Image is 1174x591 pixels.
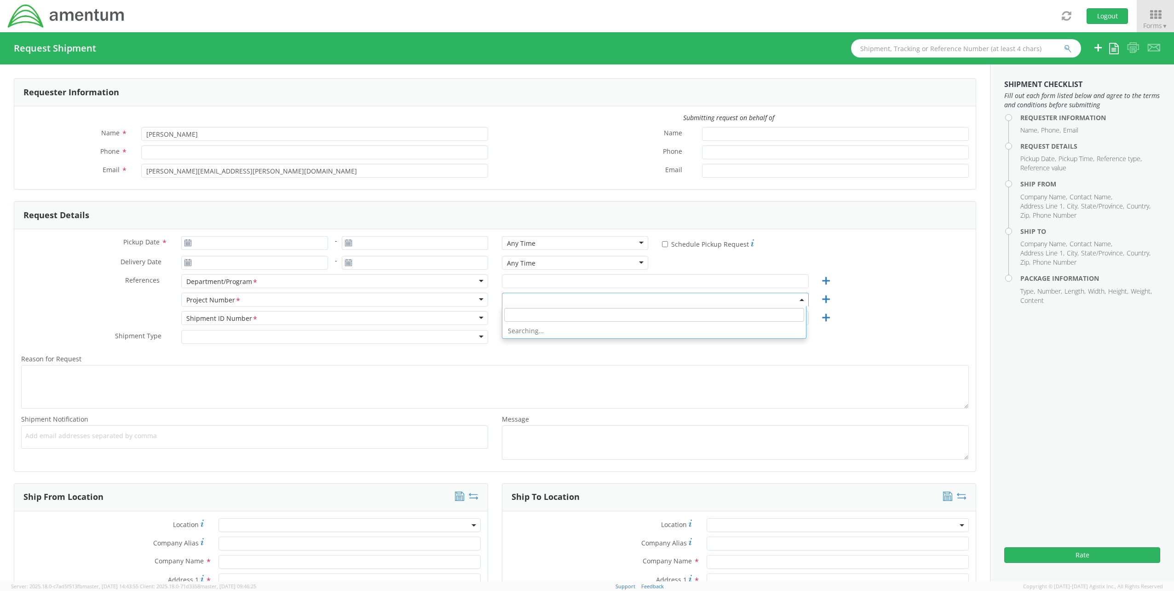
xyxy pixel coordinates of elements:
li: Number [1037,287,1062,296]
span: ▼ [1162,22,1168,30]
input: Shipment, Tracking or Reference Number (at least 4 chars) [851,39,1081,58]
div: Shipment ID Number [186,314,258,324]
span: Shipment Type [115,331,161,342]
button: Logout [1087,8,1128,24]
h4: Request Details [1020,143,1160,150]
span: Server: 2025.18.0-c7ad5f513fb [11,583,138,590]
span: Copyright © [DATE]-[DATE] Agistix Inc., All Rights Reserved [1023,583,1163,590]
label: Schedule Pickup Request [662,238,754,249]
li: Pickup Date [1020,154,1056,163]
span: Delivery Date [121,257,161,268]
input: Schedule Pickup Request [662,241,668,247]
span: References [125,276,160,284]
li: Email [1063,126,1078,135]
a: Feedback [641,583,664,590]
h4: Requester Information [1020,114,1160,121]
li: Zip [1020,211,1030,220]
span: Location [173,520,199,529]
span: Phone [100,147,120,156]
span: Company Alias [641,539,687,547]
div: Any Time [507,239,535,248]
li: Type [1020,287,1035,296]
span: Add email addresses separated by comma [25,431,484,440]
span: Shipment Notification [21,415,88,423]
i: Submitting request on behalf of [683,113,774,122]
li: Zip [1020,258,1030,267]
h3: Request Details [23,211,89,220]
li: Phone [1041,126,1061,135]
li: Pickup Time [1059,154,1094,163]
li: State/Province [1081,202,1124,211]
span: Email [103,165,120,174]
a: Support [616,583,635,590]
li: Weight [1131,287,1152,296]
h4: Ship From [1020,180,1160,187]
h4: Request Shipment [14,43,96,53]
li: Reference value [1020,163,1066,173]
li: Country [1127,202,1151,211]
span: Phone [663,147,682,157]
li: Length [1065,287,1086,296]
li: Address Line 1 [1020,202,1065,211]
li: Content [1020,296,1044,305]
span: Pickup Date [123,238,160,246]
span: Company Alias [153,539,199,547]
h3: Requester Information [23,88,119,97]
li: State/Province [1081,249,1124,258]
span: Fill out each form listed below and agree to the terms and conditions before submitting [1004,91,1160,110]
img: dyn-intl-logo-049831509241104b2a82.png [7,3,126,29]
span: Client: 2025.18.0-71d3358 [140,583,256,590]
li: Contact Name [1070,239,1112,249]
button: Rate [1004,547,1160,563]
span: Email [665,165,682,176]
li: Phone Number [1033,211,1076,220]
span: Name [664,128,682,139]
li: City [1067,249,1079,258]
span: Company Name [643,556,692,565]
li: Company Name [1020,192,1067,202]
li: Searching… [502,324,806,338]
li: Address Line 1 [1020,249,1065,258]
span: Name [101,128,120,137]
span: master, [DATE] 09:46:25 [200,583,256,590]
h3: Ship To Location [512,492,580,502]
h3: Shipment Checklist [1004,81,1160,89]
li: Company Name [1020,239,1067,249]
span: master, [DATE] 14:43:55 [82,583,138,590]
span: Forms [1143,21,1168,30]
span: Location [661,520,687,529]
li: City [1067,202,1079,211]
li: Reference type [1097,154,1142,163]
li: Contact Name [1070,192,1112,202]
h4: Package Information [1020,275,1160,282]
span: Message [502,415,529,423]
span: Reason for Request [21,354,81,363]
li: Height [1108,287,1128,296]
li: Width [1088,287,1106,296]
li: Country [1127,249,1151,258]
span: Address 1 [168,575,199,584]
div: Department/Program [186,277,258,287]
h4: Ship To [1020,228,1160,235]
span: Address 1 [656,575,687,584]
span: Company Name [155,556,204,565]
div: Project Number [186,295,241,305]
li: Name [1020,126,1039,135]
h3: Ship From Location [23,492,104,502]
div: Any Time [507,259,535,268]
li: Phone Number [1033,258,1076,267]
